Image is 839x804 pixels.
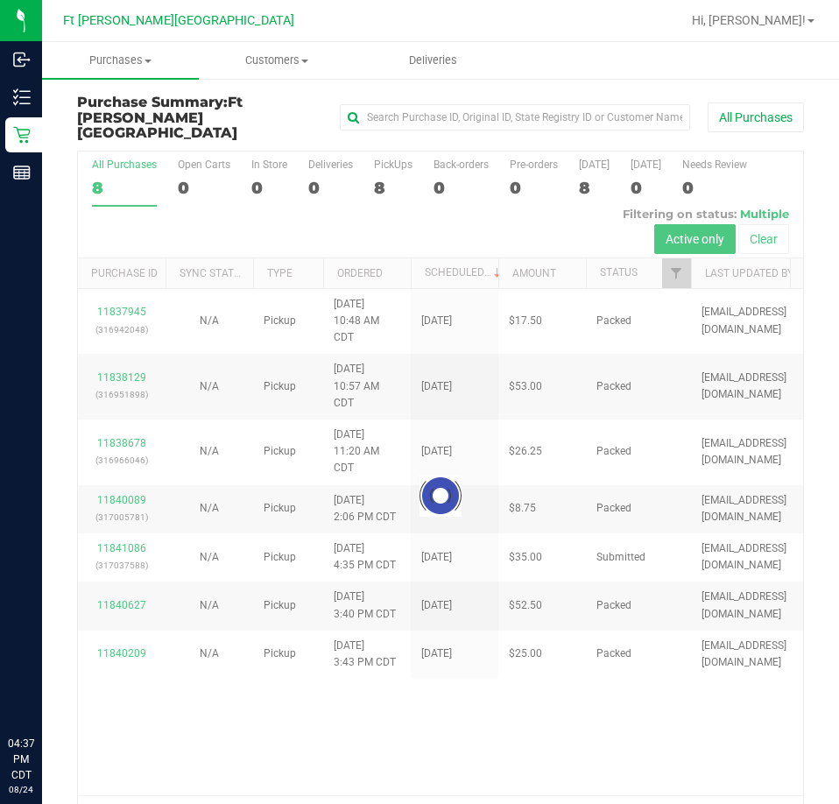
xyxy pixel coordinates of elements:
input: Search Purchase ID, Original ID, State Registry ID or Customer Name... [340,104,690,130]
inline-svg: Reports [13,164,31,181]
p: 04:37 PM CDT [8,736,34,783]
iframe: Resource center [18,664,70,716]
h3: Purchase Summary: [77,95,320,141]
a: Customers [199,42,356,79]
inline-svg: Retail [13,126,31,144]
span: Ft [PERSON_NAME][GEOGRAPHIC_DATA] [77,94,243,141]
span: Ft [PERSON_NAME][GEOGRAPHIC_DATA] [63,13,294,28]
button: All Purchases [708,102,804,132]
span: Purchases [42,53,199,68]
span: Hi, [PERSON_NAME]! [692,13,806,27]
inline-svg: Inbound [13,51,31,68]
p: 08/24 [8,783,34,796]
a: Deliveries [355,42,511,79]
span: Deliveries [385,53,481,68]
inline-svg: Inventory [13,88,31,106]
span: Customers [200,53,355,68]
a: Purchases [42,42,199,79]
